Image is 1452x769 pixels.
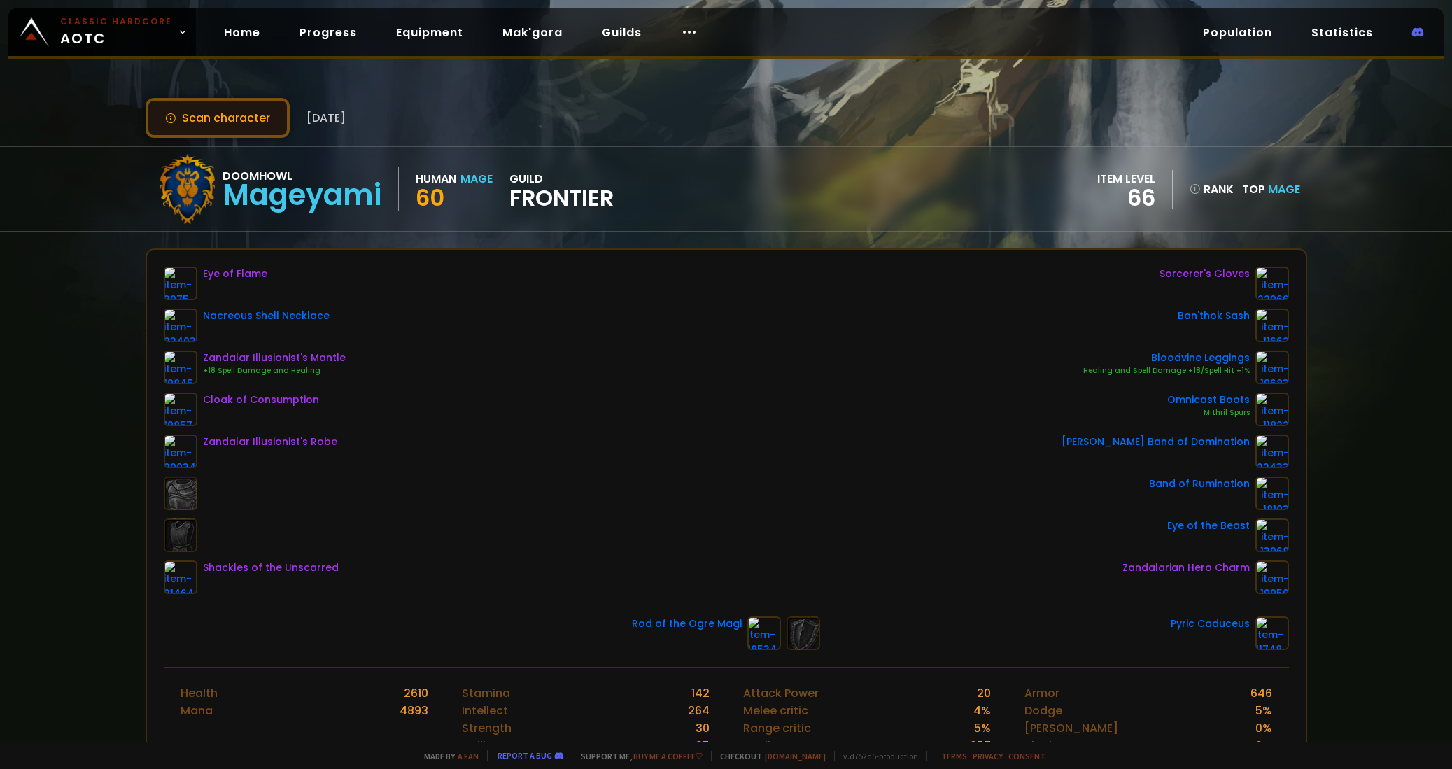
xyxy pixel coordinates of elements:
div: guild [509,170,614,209]
img: item-11822 [1255,393,1289,426]
div: 30 [696,719,710,737]
div: [PERSON_NAME] [1024,719,1118,737]
div: Mage [460,170,493,188]
div: Nacreous Shell Necklace [203,309,330,323]
div: Sorcerer's Gloves [1160,267,1250,281]
img: item-18534 [747,616,781,650]
div: 646 [1250,684,1272,702]
div: Bloodvine Leggings [1083,351,1250,365]
img: item-11662 [1255,309,1289,342]
div: Block [1024,737,1055,754]
div: 4893 [400,702,428,719]
div: Shackles of the Unscarred [203,560,339,575]
a: Statistics [1300,18,1384,47]
div: Pyric Caduceus [1171,616,1250,631]
img: item-13968 [1255,518,1289,552]
div: Zandalar Illusionist's Mantle [203,351,346,365]
div: 142 [691,684,710,702]
a: Report a bug [498,750,552,761]
div: 20 [977,684,991,702]
a: Consent [1008,751,1045,761]
div: Armor [1024,684,1059,702]
div: Human [416,170,456,188]
div: Health [181,684,218,702]
a: Privacy [973,751,1003,761]
div: Dodge [1024,702,1062,719]
div: 66 [1097,188,1155,209]
img: item-19683 [1255,351,1289,384]
div: Doomhowl [223,167,381,185]
div: Band of Rumination [1149,477,1250,491]
div: 0 % [1255,737,1272,754]
div: [PERSON_NAME] Band of Domination [1062,435,1250,449]
img: item-18103 [1255,477,1289,510]
div: Spell Power [743,737,808,754]
div: 35 [696,737,710,754]
button: Scan character [146,98,290,138]
span: Checkout [711,751,826,761]
span: AOTC [60,15,172,49]
div: 5 % [974,719,991,737]
div: Zandalar Illusionist's Robe [203,435,337,449]
div: Mageyami [223,185,381,206]
a: Home [213,18,272,47]
a: Progress [288,18,368,47]
div: Omnicast Boots [1167,393,1250,407]
a: Buy me a coffee [633,751,703,761]
a: [DOMAIN_NAME] [765,751,826,761]
img: item-20034 [164,435,197,468]
img: item-19857 [164,393,197,426]
div: Attack Power [743,684,819,702]
div: Agility [462,737,497,754]
span: Made by [416,751,479,761]
div: Zandalarian Hero Charm [1122,560,1250,575]
div: 5 % [1255,702,1272,719]
div: 2610 [404,684,428,702]
span: 60 [416,182,444,213]
a: a fan [458,751,479,761]
img: item-19845 [164,351,197,384]
div: rank [1190,181,1234,198]
div: Eye of the Beast [1167,518,1250,533]
div: Mana [181,702,213,719]
a: Mak'gora [491,18,574,47]
img: item-21464 [164,560,197,594]
div: item level [1097,170,1155,188]
div: 4 % [973,702,991,719]
img: item-22403 [164,309,197,342]
div: Eye of Flame [203,267,267,281]
div: Stamina [462,684,510,702]
span: Frontier [509,188,614,209]
a: Population [1192,18,1283,47]
img: item-19950 [1255,560,1289,594]
div: Healing and Spell Damage +18/Spell Hit +1% [1083,365,1250,376]
span: Mage [1268,181,1300,197]
a: Equipment [385,18,474,47]
img: item-22066 [1255,267,1289,300]
span: [DATE] [306,109,346,127]
div: 264 [688,702,710,719]
img: item-11748 [1255,616,1289,650]
div: +18 Spell Damage and Healing [203,365,346,376]
div: Melee critic [743,702,808,719]
img: item-22433 [1255,435,1289,468]
a: Classic HardcoreAOTC [8,8,196,56]
div: Mithril Spurs [1167,407,1250,418]
span: v. d752d5 - production [834,751,918,761]
div: Rod of the Ogre Magi [632,616,742,631]
img: item-3075 [164,267,197,300]
div: Range critic [743,719,811,737]
div: 0 % [1255,719,1272,737]
div: Top [1242,181,1300,198]
small: Classic Hardcore [60,15,172,28]
div: Cloak of Consumption [203,393,319,407]
div: Intellect [462,702,508,719]
div: Ban'thok Sash [1178,309,1250,323]
a: Terms [941,751,967,761]
a: Guilds [591,18,653,47]
div: Strength [462,719,512,737]
span: Support me, [572,751,703,761]
div: 257 [970,737,991,754]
